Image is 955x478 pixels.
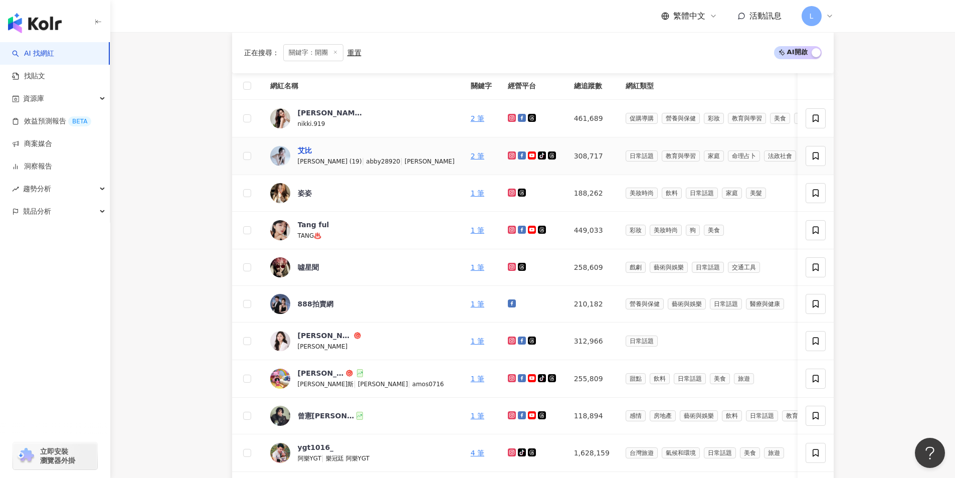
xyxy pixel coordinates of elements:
[270,220,455,241] a: KOL AvatarTang fulTANG♨️
[23,87,44,110] span: 資源庫
[626,447,658,458] span: 台灣旅遊
[270,406,290,426] img: KOL Avatar
[704,447,736,458] span: 日常話題
[566,175,618,212] td: 188,262
[722,410,742,421] span: 飲料
[500,72,566,100] th: 經營平台
[298,455,322,462] span: 阿樂YGT
[674,373,706,384] span: 日常話題
[680,410,718,421] span: 藝術與娛樂
[728,113,766,124] span: 教育與學習
[358,381,408,388] span: [PERSON_NAME]
[23,178,51,200] span: 趨勢分析
[662,188,682,199] span: 飲料
[471,337,484,345] a: 1 筆
[626,373,646,384] span: 甜點
[566,137,618,175] td: 308,717
[746,188,766,199] span: 美髮
[471,114,484,122] a: 2 筆
[728,262,760,273] span: 交通工具
[270,331,290,351] img: KOL Avatar
[298,381,354,388] span: [PERSON_NAME]斯
[298,232,322,239] span: TANG♨️
[12,71,45,81] a: 找貼文
[12,139,52,149] a: 商案媒合
[16,448,36,464] img: chrome extension
[298,411,355,421] div: 曾憲[PERSON_NAME]
[321,454,326,462] span: |
[650,262,688,273] span: 藝術與娛樂
[270,145,455,167] a: KOL Avatar艾比[PERSON_NAME] (19)|abby28920|[PERSON_NAME]
[626,298,664,309] span: 營養與保健
[626,150,658,162] span: 日常話題
[566,360,618,398] td: 255,809
[270,257,455,277] a: KOL Avatar噓星聞
[566,249,618,286] td: 258,609
[12,162,52,172] a: 洞察報告
[810,11,814,22] span: L
[782,410,820,421] span: 教育與學習
[270,108,455,129] a: KOL Avatar[PERSON_NAME]nikki.919
[270,369,290,389] img: KOL Avatar
[270,146,290,166] img: KOL Avatar
[566,212,618,249] td: 449,033
[298,343,348,350] span: [PERSON_NAME]
[650,373,670,384] span: 飲料
[566,286,618,323] td: 210,182
[722,188,742,199] span: 家庭
[626,113,658,124] span: 促購導購
[626,188,658,199] span: 美妝時尚
[746,298,784,309] span: 醫療與健康
[13,442,97,469] a: chrome extension立即安裝 瀏覽器外掛
[270,406,455,426] a: KOL Avatar曾憲[PERSON_NAME]
[298,188,312,198] div: 姿姿
[662,150,700,162] span: 教育與學習
[662,447,700,458] span: 氣候和環境
[618,72,928,100] th: 網紅類型
[566,398,618,434] td: 118,894
[566,72,618,100] th: 總追蹤數
[794,113,826,124] span: 命理占卜
[270,442,455,463] a: KOL Avatarygt1016_阿樂YGT|樂冠廷 阿樂YGT
[471,375,484,383] a: 1 筆
[298,220,329,230] div: Tang ful
[704,225,724,236] span: 美食
[298,158,362,165] span: [PERSON_NAME] (19)
[471,412,484,420] a: 1 筆
[270,331,455,352] a: KOL Avatar[PERSON_NAME][PERSON_NAME]
[728,150,760,162] span: 命理占卜
[326,455,369,462] span: 樂冠廷 阿樂YGT
[673,11,705,22] span: 繁體中文
[270,294,455,314] a: KOL Avatar888拍賣網
[23,200,51,223] span: 競品分析
[270,108,290,128] img: KOL Avatar
[746,410,778,421] span: 日常話題
[692,262,724,273] span: 日常話題
[566,100,618,137] td: 461,689
[626,262,646,273] span: 戲劇
[471,189,484,197] a: 1 筆
[244,49,279,57] span: 正在搜尋 ：
[298,145,312,155] div: 艾比
[471,300,484,308] a: 1 筆
[400,157,405,165] span: |
[298,368,344,378] div: [PERSON_NAME]斯。艾吃日記
[298,331,352,341] div: [PERSON_NAME]
[734,373,754,384] span: 旅遊
[626,336,658,347] span: 日常話題
[412,381,444,388] span: amos0716
[270,257,290,277] img: KOL Avatar
[471,449,484,457] a: 4 筆
[710,373,730,384] span: 美食
[270,220,290,240] img: KOL Avatar
[298,120,325,127] span: nikki.919
[710,298,742,309] span: 日常話題
[764,447,784,458] span: 旅遊
[270,443,290,463] img: KOL Avatar
[463,72,500,100] th: 關鍵字
[704,113,724,124] span: 彩妝
[668,298,706,309] span: 藝術與娛樂
[704,150,724,162] span: 家庭
[298,108,363,118] div: [PERSON_NAME]
[686,188,718,199] span: 日常話題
